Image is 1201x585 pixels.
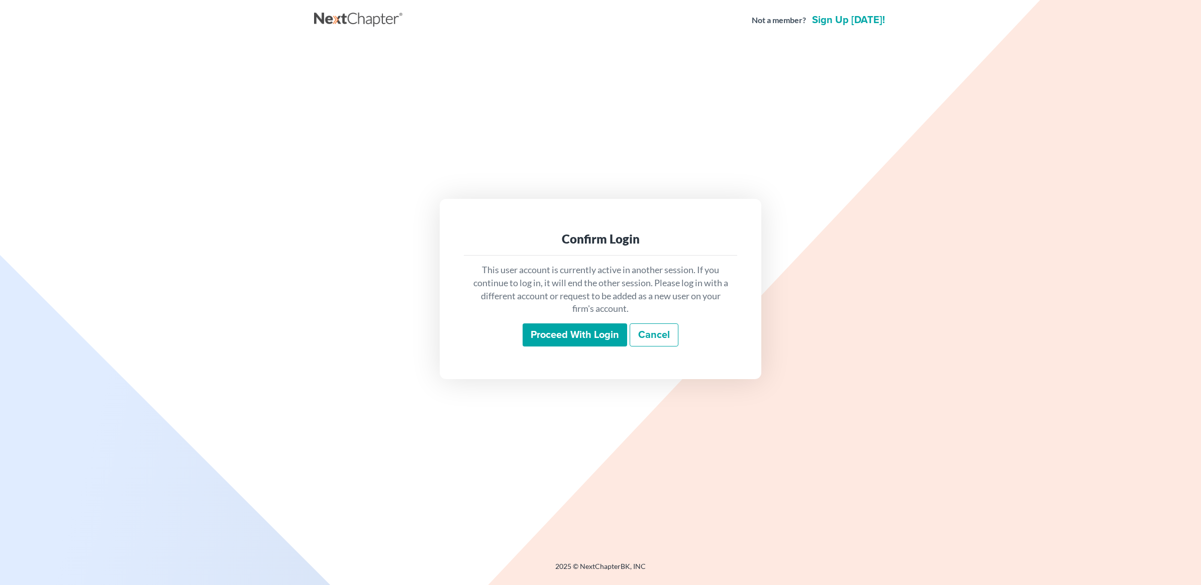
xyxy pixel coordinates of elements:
[472,264,729,315] p: This user account is currently active in another session. If you continue to log in, it will end ...
[314,561,887,579] div: 2025 © NextChapterBK, INC
[810,15,887,25] a: Sign up [DATE]!
[523,323,627,346] input: Proceed with login
[472,231,729,247] div: Confirm Login
[752,15,806,26] strong: Not a member?
[630,323,678,346] a: Cancel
